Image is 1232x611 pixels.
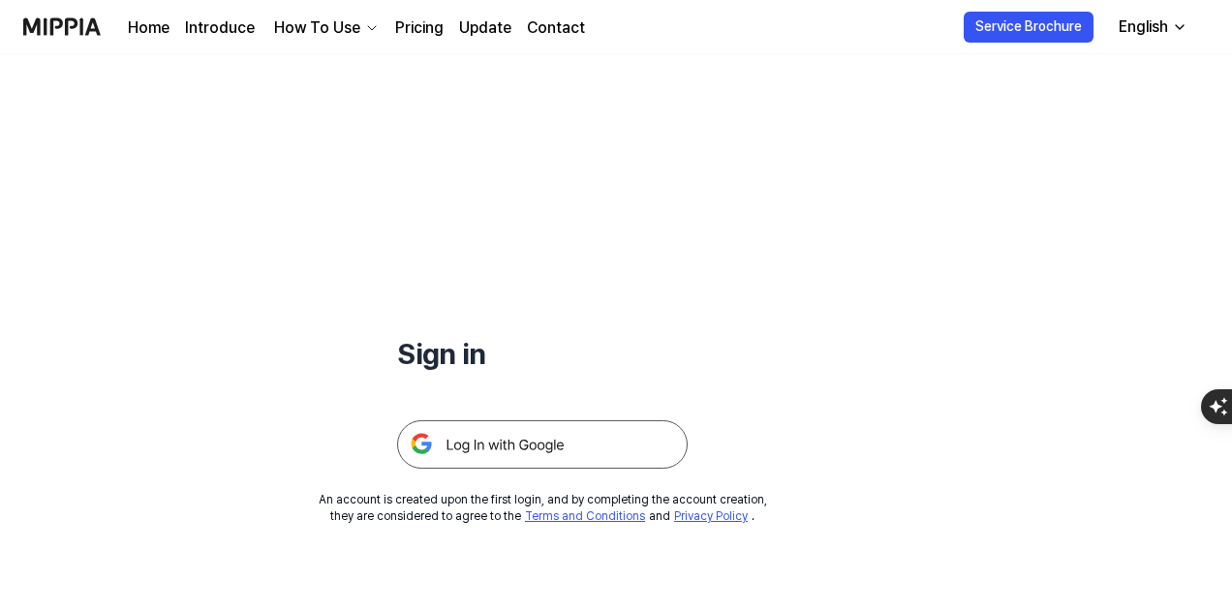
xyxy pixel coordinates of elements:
a: Home [128,16,169,40]
a: Introduce [185,16,255,40]
a: Privacy Policy [674,509,748,523]
button: Service Brochure [964,12,1093,43]
h1: Sign in [397,333,688,374]
a: Pricing [395,16,444,40]
div: An account is created upon the first login, and by completing the account creation, they are cons... [319,492,767,525]
a: Update [459,16,511,40]
img: 구글 로그인 버튼 [397,420,688,469]
a: Contact [527,16,585,40]
a: Terms and Conditions [525,509,645,523]
div: English [1115,15,1172,39]
div: How To Use [270,16,364,40]
button: English [1103,8,1199,46]
button: How To Use [270,16,380,40]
